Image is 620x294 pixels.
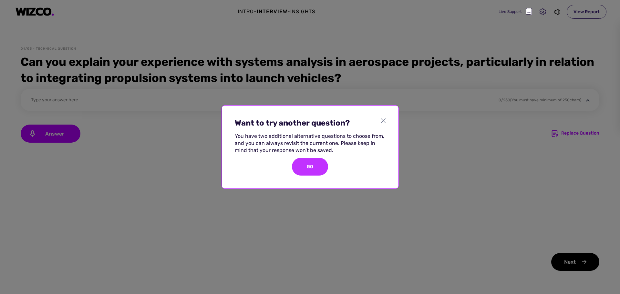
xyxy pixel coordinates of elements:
div: Want to try another question? [235,118,381,127]
div: View Report [567,5,606,19]
div: Live Support [499,8,532,15]
div: GO [292,158,328,176]
img: close_gray.23f23610.svg [381,118,386,123]
div: You have two additional alternative questions to choose from, and you can always revisit the curr... [235,133,386,154]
